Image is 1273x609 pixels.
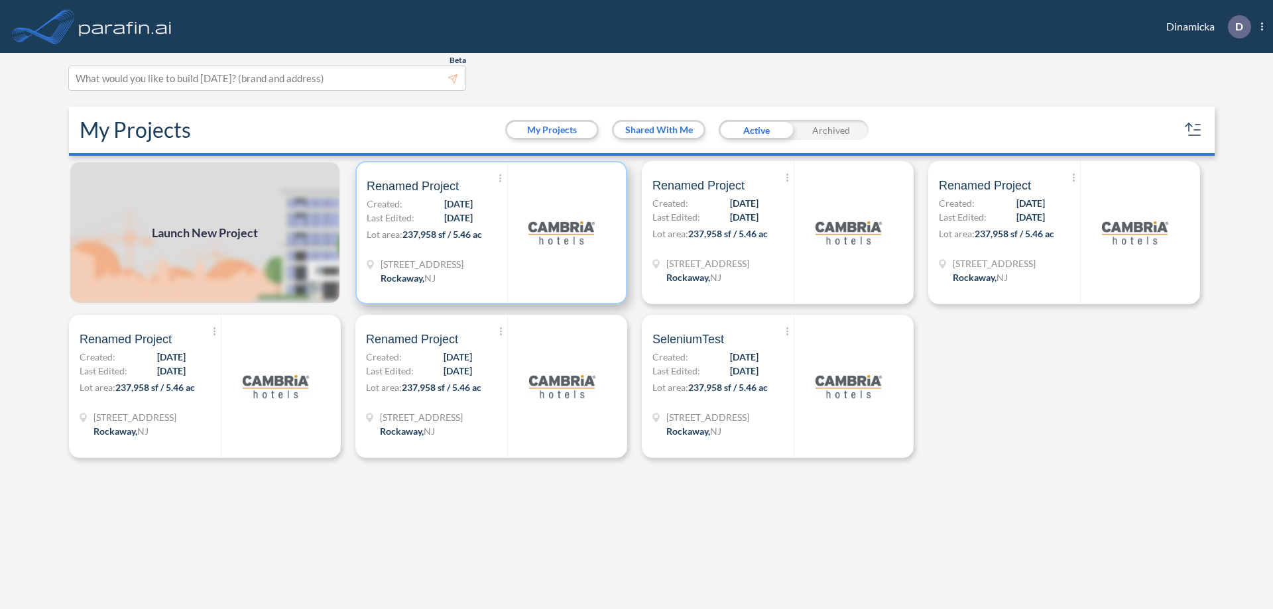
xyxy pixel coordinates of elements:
span: 321 Mt Hope Ave [380,410,463,424]
div: Active [719,120,794,140]
span: Lot area: [367,229,402,240]
span: 321 Mt Hope Ave [666,410,749,424]
span: Renamed Project [367,178,459,194]
span: 237,958 sf / 5.46 ac [975,228,1054,239]
span: [DATE] [444,197,473,211]
img: logo [76,13,174,40]
span: Lot area: [366,382,402,393]
span: 321 Mt Hope Ave [381,257,463,271]
div: Rockaway, NJ [381,271,436,285]
img: logo [529,353,595,419]
div: Rockaway, NJ [953,270,1008,284]
button: Shared With Me [614,122,703,138]
span: Created: [80,350,115,364]
span: [DATE] [157,350,186,364]
span: NJ [424,425,435,437]
div: Rockaway, NJ [380,424,435,438]
span: 321 Mt Hope Ave [666,256,749,270]
span: Last Edited: [366,364,414,378]
button: sort [1183,119,1204,140]
span: Last Edited: [939,210,987,224]
span: [DATE] [730,364,758,378]
div: Dinamicka [1146,15,1263,38]
span: Last Edited: [652,210,700,224]
span: 237,958 sf / 5.46 ac [688,228,768,239]
span: [DATE] [1016,196,1045,210]
span: Renamed Project [80,331,172,347]
button: My Projects [507,122,597,138]
img: add [69,161,341,304]
div: Rockaway, NJ [93,424,149,438]
span: NJ [424,272,436,284]
span: [DATE] [1016,210,1045,224]
span: [DATE] [730,196,758,210]
p: D [1235,21,1243,32]
span: Launch New Project [152,224,258,242]
span: Created: [367,197,402,211]
a: Launch New Project [69,161,341,304]
span: NJ [137,425,149,437]
span: 321 Mt Hope Ave [953,256,1036,270]
span: Created: [652,350,688,364]
img: logo [243,353,309,419]
span: [DATE] [444,211,473,225]
span: Created: [939,196,975,210]
span: SeleniumTest [652,331,724,347]
div: Rockaway, NJ [666,270,721,284]
img: logo [528,199,595,266]
span: Created: [366,350,402,364]
span: [DATE] [444,364,472,378]
span: NJ [997,272,1008,283]
span: Lot area: [652,382,688,393]
span: Lot area: [652,228,688,239]
span: Renamed Project [652,178,745,194]
span: Rockaway , [953,272,997,283]
h2: My Projects [80,117,191,142]
span: Last Edited: [367,211,414,225]
span: [DATE] [730,350,758,364]
div: Archived [794,120,869,140]
span: 237,958 sf / 5.46 ac [402,382,481,393]
span: Created: [652,196,688,210]
span: Renamed Project [366,331,458,347]
span: Rockaway , [380,425,424,437]
span: Last Edited: [80,364,127,378]
span: 237,958 sf / 5.46 ac [115,382,195,393]
span: [DATE] [157,364,186,378]
span: Lot area: [80,382,115,393]
span: NJ [710,272,721,283]
span: Rockaway , [93,425,137,437]
span: NJ [710,425,721,437]
span: Rockaway , [666,272,710,283]
span: Rockaway , [666,425,710,437]
span: Last Edited: [652,364,700,378]
span: 237,958 sf / 5.46 ac [688,382,768,393]
span: [DATE] [730,210,758,224]
span: Lot area: [939,228,975,239]
img: logo [1102,199,1168,266]
img: logo [816,199,882,266]
span: 237,958 sf / 5.46 ac [402,229,482,240]
span: Rockaway , [381,272,424,284]
div: Rockaway, NJ [666,424,721,438]
span: 321 Mt Hope Ave [93,410,176,424]
span: Beta [450,55,466,66]
img: logo [816,353,882,419]
span: Renamed Project [939,178,1031,194]
span: [DATE] [444,350,472,364]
